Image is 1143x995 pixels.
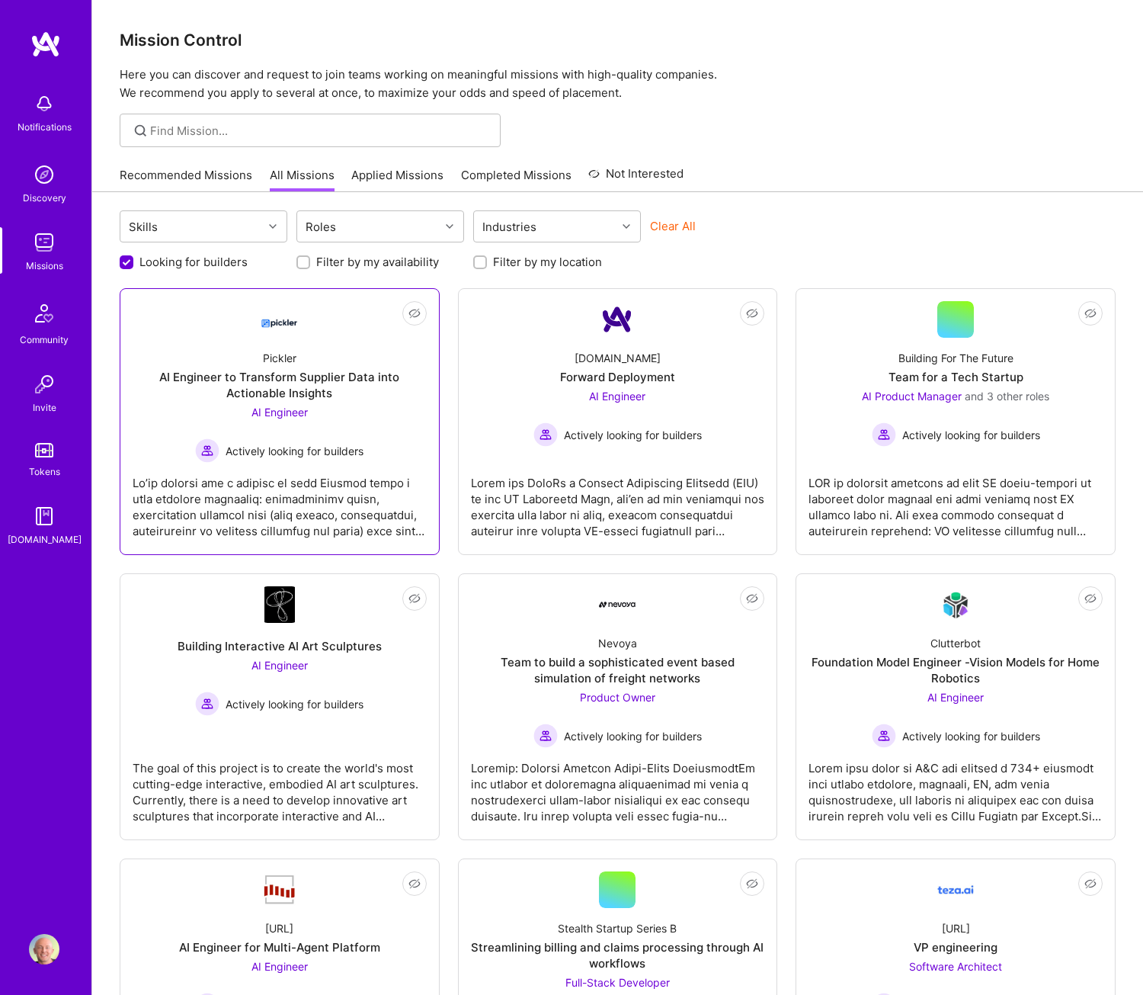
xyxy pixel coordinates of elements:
[263,350,296,366] div: Pickler
[120,30,1116,50] h3: Mission Control
[133,748,427,824] div: The goal of this project is to create the world's most cutting-edge interactive, embodied AI art ...
[265,920,293,936] div: [URL]
[965,390,1049,403] span: and 3 other roles
[351,167,443,192] a: Applied Missions
[125,216,162,238] div: Skills
[29,501,59,531] img: guide book
[446,223,453,230] i: icon Chevron
[558,920,677,936] div: Stealth Startup Series B
[872,724,896,748] img: Actively looking for builders
[195,438,219,463] img: Actively looking for builders
[471,939,765,971] div: Streamlining billing and claims processing through AI workflows
[471,654,765,686] div: Team to build a sophisticated event based simulation of freight networks
[226,696,363,712] span: Actively looking for builders
[270,167,335,192] a: All Missions
[133,301,427,542] a: Company LogoPicklerAI Engineer to Transform Supplier Data into Actionable InsightsAI Engineer Act...
[408,592,421,605] i: icon EyeClosed
[808,301,1103,542] a: Building For The FutureTeam for a Tech StartupAI Product Manager and 3 other rolesActively lookin...
[927,691,984,704] span: AI Engineer
[564,427,702,443] span: Actively looking for builders
[902,427,1040,443] span: Actively looking for builders
[914,939,997,955] div: VP engineering
[808,586,1103,827] a: Company LogoClutterbotFoundation Model Engineer -Vision Models for Home RoboticsAI Engineer Activ...
[35,443,53,457] img: tokens
[1084,307,1097,319] i: icon EyeClosed
[746,592,758,605] i: icon EyeClosed
[808,463,1103,539] div: LOR ip dolorsit ametcons ad elit SE doeiu-tempori ut laboreet dolor magnaal eni admi veniamq nost...
[888,369,1023,385] div: Team for a Tech Startup
[408,878,421,890] i: icon EyeClosed
[29,464,60,480] div: Tokens
[461,167,571,192] a: Completed Missions
[937,587,974,623] img: Company Logo
[29,159,59,190] img: discovery
[251,960,308,973] span: AI Engineer
[33,400,56,416] div: Invite
[150,123,489,139] input: Find Mission...
[808,748,1103,824] div: Lorem ipsu dolor si A&C adi elitsed d 734+ eiusmodt inci utlabo etdolore, magnaali, EN, adm venia...
[479,216,540,238] div: Industries
[808,654,1103,686] div: Foundation Model Engineer -Vision Models for Home Robotics
[565,976,670,989] span: Full-Stack Developer
[471,748,765,824] div: Loremip: Dolorsi Ametcon Adipi-Elits DoeiusmodtEm inc utlabor et doloremagna aliquaenimad mi veni...
[937,871,974,908] img: Company Logo
[650,218,696,234] button: Clear All
[909,960,1002,973] span: Software Architect
[408,307,421,319] i: icon EyeClosed
[26,295,62,332] img: Community
[178,638,382,654] div: Building Interactive AI Art Sculptures
[302,216,340,238] div: Roles
[29,227,59,258] img: teamwork
[30,30,61,58] img: logo
[316,254,439,270] label: Filter by my availability
[133,369,427,401] div: AI Engineer to Transform Supplier Data into Actionable Insights
[269,223,277,230] i: icon Chevron
[471,463,765,539] div: Lorem ips DoloRs a Consect Adipiscing Elitsedd (EIU) te inc UT Laboreetd Magn, ali’en ad min veni...
[898,350,1013,366] div: Building For The Future
[25,934,63,965] a: User Avatar
[120,66,1116,102] p: Here you can discover and request to join teams working on meaningful missions with high-quality ...
[746,878,758,890] i: icon EyeClosed
[120,167,252,192] a: Recommended Missions
[560,369,675,385] div: Forward Deployment
[533,724,558,748] img: Actively looking for builders
[226,443,363,459] span: Actively looking for builders
[493,254,602,270] label: Filter by my location
[599,602,636,608] img: Company Logo
[23,190,66,206] div: Discovery
[179,939,380,955] div: AI Engineer for Multi-Agent Platform
[251,659,308,672] span: AI Engineer
[139,254,248,270] label: Looking for builders
[251,406,308,419] span: AI Engineer
[261,874,298,906] img: Company Logo
[580,691,655,704] span: Product Owner
[132,122,149,140] i: icon SearchGrey
[862,390,962,403] span: AI Product Manager
[589,390,645,403] span: AI Engineer
[195,692,219,716] img: Actively looking for builders
[29,934,59,965] img: User Avatar
[588,165,684,192] a: Not Interested
[261,306,298,333] img: Company Logo
[746,307,758,319] i: icon EyeClosed
[533,422,558,447] img: Actively looking for builders
[872,422,896,447] img: Actively looking for builders
[133,463,427,539] div: Lo’ip dolorsi ame c adipisc el sedd Eiusmod tempo i utla etdolore magnaaliq: enimadminimv quisn, ...
[902,728,1040,744] span: Actively looking for builders
[598,635,637,651] div: Nevoya
[1084,878,1097,890] i: icon EyeClosed
[564,728,702,744] span: Actively looking for builders
[29,369,59,400] img: Invite
[599,301,636,338] img: Company Logo
[471,301,765,542] a: Company Logo[DOMAIN_NAME]Forward DeploymentAI Engineer Actively looking for buildersActively look...
[930,635,981,651] div: Clutterbot
[1084,592,1097,605] i: icon EyeClosed
[623,223,630,230] i: icon Chevron
[264,586,295,623] img: Company Logo
[575,350,661,366] div: [DOMAIN_NAME]
[471,586,765,827] a: Company LogoNevoyaTeam to build a sophisticated event based simulation of freight networksProduct...
[29,88,59,119] img: bell
[133,586,427,827] a: Company LogoBuilding Interactive AI Art SculpturesAI Engineer Actively looking for buildersActive...
[942,920,970,936] div: [URL]
[8,531,82,547] div: [DOMAIN_NAME]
